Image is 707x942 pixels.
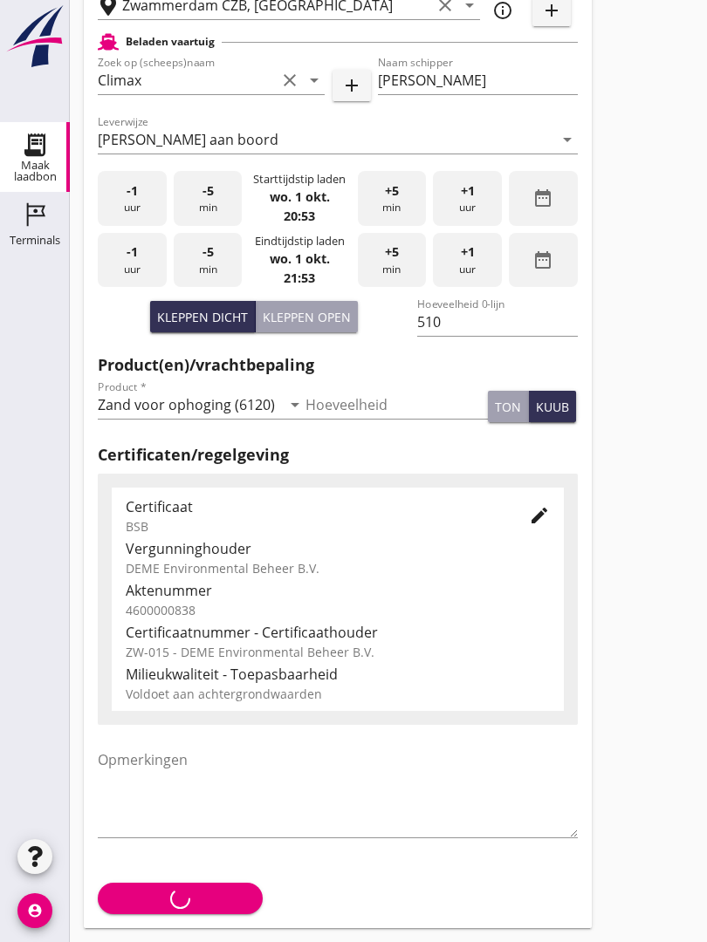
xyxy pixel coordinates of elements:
h2: Beladen vaartuig [126,34,215,50]
strong: wo. 1 okt. [270,188,330,205]
input: Naam schipper [378,66,578,94]
div: Certificaatnummer - Certificaathouder [126,622,550,643]
div: uur [98,171,167,226]
span: -1 [127,181,138,201]
i: add [341,75,362,96]
div: uur [98,233,167,288]
img: logo-small.a267ee39.svg [3,4,66,69]
div: min [174,233,243,288]
i: arrow_drop_down [285,394,305,415]
div: 4600000838 [126,601,550,619]
div: ton [495,398,521,416]
i: arrow_drop_down [304,70,325,91]
span: +5 [385,242,399,262]
textarea: Opmerkingen [98,746,578,837]
div: BSB [126,517,501,536]
strong: 21:53 [284,270,315,286]
span: -5 [202,181,214,201]
input: Zoek op (scheeps)naam [98,66,276,94]
i: clear [279,70,300,91]
button: ton [488,391,529,422]
div: uur [433,233,502,288]
div: Milieukwaliteit - Toepasbaarheid [126,664,550,685]
div: Kleppen open [263,308,351,326]
div: uur [433,171,502,226]
input: Product * [98,391,281,419]
div: [PERSON_NAME] aan boord [98,132,278,147]
button: kuub [529,391,576,422]
div: Terminals [10,235,60,246]
button: Kleppen dicht [150,301,256,332]
div: ZW-015 - DEME Environmental Beheer B.V. [126,643,550,661]
div: Certificaat [126,496,501,517]
span: -1 [127,242,138,262]
span: +1 [461,181,475,201]
div: Starttijdstip laden [253,171,346,188]
input: Hoeveelheid 0-lijn [417,308,577,336]
div: min [358,233,427,288]
button: Kleppen open [256,301,358,332]
input: Hoeveelheid [305,391,489,419]
i: account_circle [17,893,52,928]
i: date_range [532,249,553,270]
strong: 20:53 [284,208,315,224]
span: +1 [461,242,475,262]
div: DEME Environmental Beheer B.V. [126,559,550,577]
div: Eindtijdstip laden [255,233,345,249]
div: Aktenummer [126,580,550,601]
h2: Certificaten/regelgeving [98,443,578,467]
span: +5 [385,181,399,201]
i: arrow_drop_down [557,129,578,150]
h2: Product(en)/vrachtbepaling [98,353,578,377]
div: min [358,171,427,226]
div: Vergunninghouder [126,538,550,559]
div: min [174,171,243,226]
strong: wo. 1 okt. [270,250,330,267]
div: Voldoet aan achtergrondwaarden [126,685,550,703]
span: -5 [202,242,214,262]
div: Kleppen dicht [157,308,248,326]
i: date_range [532,188,553,208]
i: edit [529,505,550,526]
div: kuub [536,398,569,416]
